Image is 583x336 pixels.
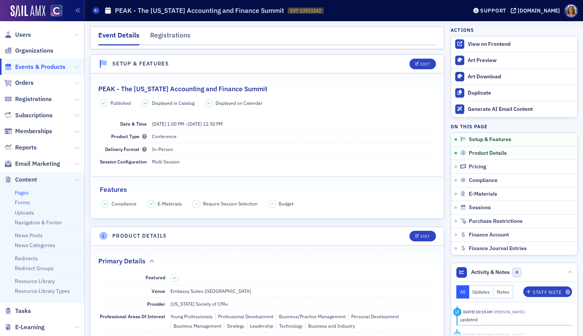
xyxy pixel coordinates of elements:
[100,185,127,194] h2: Features
[511,8,563,13] button: [DOMAIN_NAME]
[4,307,31,315] a: Tasks
[4,79,34,87] a: Orders
[171,322,221,329] div: Business Management
[4,323,45,331] a: E-Learning
[15,265,54,272] a: Redirect Groups
[112,232,167,240] h4: Product Details
[290,8,321,14] span: EVT-13553342
[469,218,523,225] span: Purchase Restrictions
[15,199,30,206] a: Forms
[45,5,62,18] a: View Homepage
[564,4,578,17] span: Profile
[15,219,62,226] a: Navigation & Footer
[15,242,55,249] a: News Categories
[276,313,346,320] div: Business/Practice Management
[348,313,399,320] div: Personal Development
[469,136,511,143] span: Setup & Features
[152,133,177,139] span: Conference
[100,159,147,165] span: Session Configuration
[279,200,293,207] span: Budget
[469,204,491,211] span: Sessions
[152,146,173,152] span: In-Person
[15,160,60,168] span: Email Marketing
[468,57,574,64] div: Art Preview
[105,146,147,152] span: Delivery Format
[4,127,52,135] a: Memberships
[15,189,29,196] a: Pages
[98,84,267,94] h2: PEAK - The [US_STATE] Accounting and Finance Summit
[203,121,223,127] time: 11:50 PM
[15,47,53,55] span: Organizations
[216,100,263,106] span: Displayed on Calendar
[451,101,577,117] button: Generate AI Email Content
[456,285,469,299] button: All
[409,59,436,69] button: Edit
[171,313,212,320] div: Young Professionals
[11,5,45,17] img: SailAMX
[453,308,461,316] div: Update
[493,285,513,299] button: Notes
[4,47,53,55] a: Organizations
[468,90,574,96] div: Duplicate
[471,268,510,276] span: Activity & Notes
[188,121,202,127] span: [DATE]
[512,268,522,277] span: 0
[15,95,52,103] span: Registrations
[15,307,31,315] span: Tasks
[15,143,37,152] span: Reports
[15,323,45,331] span: E-Learning
[4,63,65,71] a: Events & Products
[152,121,166,127] span: [DATE]
[469,245,527,252] span: Finance Journal Entries
[469,285,494,299] button: Updates
[98,30,140,45] div: Event Details
[111,133,147,139] span: Product Type
[15,63,65,71] span: Events & Products
[451,53,577,68] a: Art Preview
[15,31,31,39] span: Users
[451,36,577,52] a: View on Frontend
[4,176,37,184] a: Content
[276,322,302,329] div: Technology
[115,6,284,15] h1: PEAK - The [US_STATE] Accounting and Finance Summit
[15,232,43,239] a: News Posts
[271,201,273,206] span: –
[15,209,34,216] a: Uploads
[468,41,574,48] div: View on Frontend
[146,274,165,280] span: Featured
[152,118,435,130] dd: –
[305,322,355,329] div: Business and Industry
[98,256,146,266] h2: Primary Details
[480,7,506,14] div: Support
[15,288,70,294] a: Resource Library Types
[493,309,524,314] span: Lauren Standiford
[451,123,578,130] h4: On this page
[469,150,507,157] span: Product Details
[451,26,474,33] h4: Actions
[147,301,165,307] span: Provider
[4,95,52,103] a: Registrations
[469,177,498,184] span: Compliance
[51,5,62,17] img: SailAMX
[171,288,251,294] span: Embassy Suites [GEOGRAPHIC_DATA]
[420,234,430,238] div: Edit
[469,232,509,238] span: Finance Account
[100,313,165,319] span: Professional Areas Of Interest
[15,278,55,285] a: Resource Library
[120,121,147,127] span: Date & Time
[451,68,577,85] a: Art Download
[195,201,198,206] span: –
[152,288,165,294] span: Venue
[4,111,53,120] a: Subscriptions
[158,200,182,207] span: E-Materials
[152,159,180,165] span: Multi Session
[409,231,436,241] button: Edit
[15,111,53,120] span: Subscriptions
[460,316,567,323] div: updated
[203,200,257,207] span: Require Session Selection
[523,286,572,297] button: Staff Note
[469,191,497,198] span: E-Materials
[533,290,561,294] div: Staff Note
[167,121,184,127] time: 1:00 PM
